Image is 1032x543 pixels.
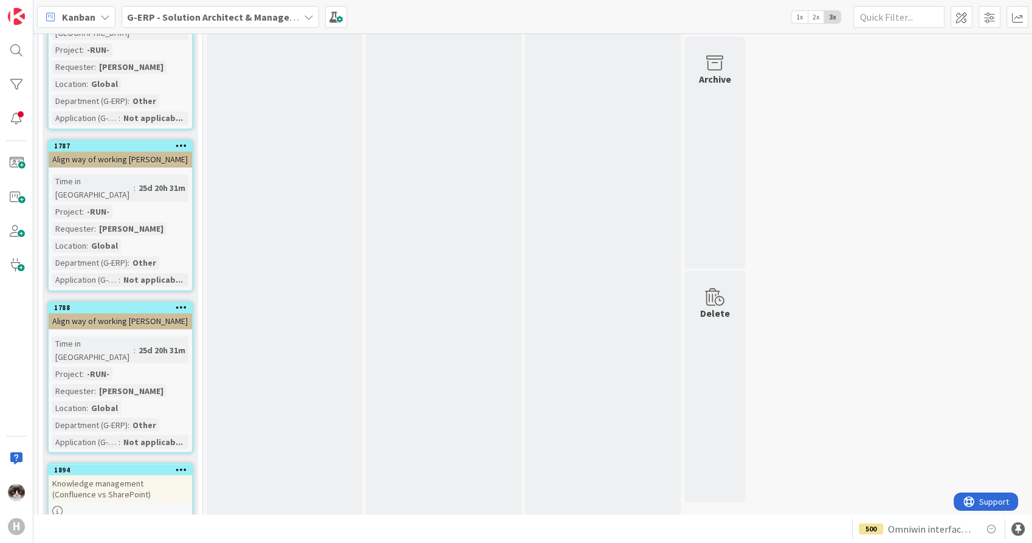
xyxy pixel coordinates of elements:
span: 2x [808,11,824,23]
span: : [82,367,84,380]
b: G-ERP - Solution Architect & Management [127,11,313,23]
span: : [86,77,88,91]
div: Time in [GEOGRAPHIC_DATA] [52,336,134,363]
div: -RUN- [84,43,112,57]
span: : [94,222,96,235]
span: : [94,60,96,74]
div: Department (G-ERP) [52,94,128,108]
div: Location [52,77,86,91]
div: 25d 20h 31m [136,181,188,195]
span: Support [26,2,55,16]
div: Not applicab... [120,111,186,125]
div: 500 [859,524,883,534]
div: 1788 [49,302,192,313]
span: : [134,343,136,356]
div: Other [129,94,159,108]
span: 3x [824,11,841,23]
div: Application (G-ERP) [52,273,119,286]
div: Time in [GEOGRAPHIC_DATA] [52,175,134,201]
div: Global [88,77,121,91]
span: Omniwin interface HCN Test [888,522,974,536]
div: Requester [52,60,94,74]
div: Location [52,239,86,252]
div: Requester [52,222,94,235]
div: Location [52,401,86,414]
span: : [82,43,84,57]
span: : [86,239,88,252]
div: 1894Knowledge management (Confluence vs SharePoint) [49,464,192,502]
div: 25d 20h 31m [136,343,188,356]
div: Delete [700,306,730,320]
span: : [119,435,120,448]
span: Kanban [62,10,95,24]
div: Requester [52,384,94,397]
span: 1x [791,11,808,23]
div: Global [88,239,121,252]
div: Project [52,367,82,380]
div: Global [88,401,121,414]
div: Knowledge management (Confluence vs SharePoint) [49,475,192,502]
div: 1787Align way of working [PERSON_NAME] [49,140,192,167]
span: : [128,94,129,108]
span: : [82,205,84,218]
img: Kv [8,484,25,501]
div: Not applicab... [120,273,186,286]
div: [PERSON_NAME] [96,60,167,74]
div: Project [52,205,82,218]
img: Visit kanbanzone.com [8,8,25,25]
span: : [134,181,136,195]
div: Not applicab... [120,435,186,448]
div: -RUN- [84,205,112,218]
span: : [119,111,120,125]
a: 1787Align way of working [PERSON_NAME]Time in [GEOGRAPHIC_DATA]:25d 20h 31mProject:-RUN-Requester... [47,139,193,291]
div: Archive [699,72,731,86]
div: 1894 [54,465,192,474]
div: [PERSON_NAME] [96,384,167,397]
div: -RUN- [84,367,112,380]
span: : [94,384,96,397]
div: 1788Align way of working [PERSON_NAME] [49,302,192,329]
div: Application (G-ERP) [52,111,119,125]
div: H [8,518,25,535]
div: Align way of working [PERSON_NAME] [49,151,192,167]
span: : [86,401,88,414]
div: Department (G-ERP) [52,418,128,431]
input: Quick Filter... [853,6,944,28]
div: 1894 [49,464,192,475]
div: [PERSON_NAME] [96,222,167,235]
div: Other [129,418,159,431]
div: 1787 [49,140,192,151]
div: Application (G-ERP) [52,435,119,448]
a: 1788Align way of working [PERSON_NAME]Time in [GEOGRAPHIC_DATA]:25d 20h 31mProject:-RUN-Requester... [47,301,193,453]
span: : [128,256,129,269]
span: : [128,418,129,431]
span: : [119,273,120,286]
div: Department (G-ERP) [52,256,128,269]
div: 1787 [54,142,192,150]
div: Other [129,256,159,269]
div: Align way of working [PERSON_NAME] [49,313,192,329]
div: Project [52,43,82,57]
div: 1788 [54,303,192,312]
